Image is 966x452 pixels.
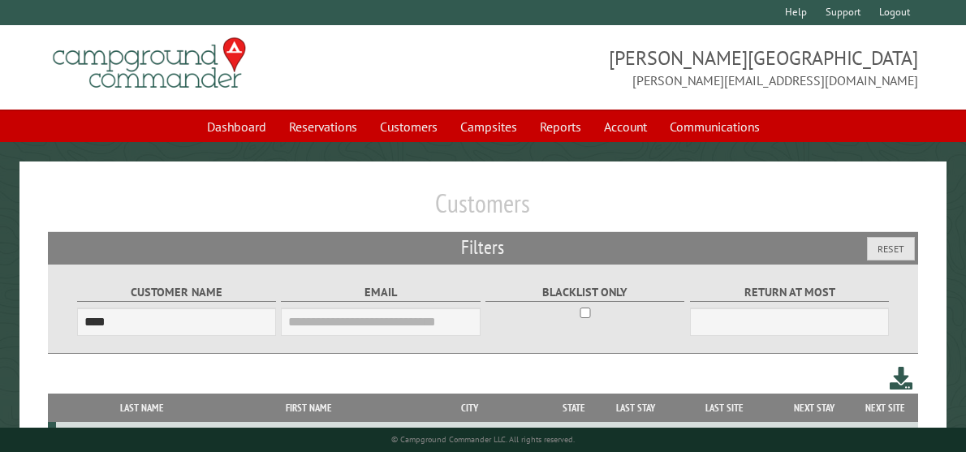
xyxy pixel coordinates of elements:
a: Account [594,111,657,142]
th: State [550,394,598,422]
label: Return at most [690,283,889,302]
th: Last Site [673,394,774,422]
th: Next Stay [775,394,853,422]
th: City [389,394,550,422]
a: Download this customer list (.csv) [890,364,913,394]
th: Last Name [56,394,227,422]
a: Reports [530,111,591,142]
th: Next Site [853,394,918,422]
a: Communications [660,111,770,142]
th: Last Stay [598,394,673,422]
small: © Campground Commander LLC. All rights reserved. [391,434,575,445]
label: Customer Name [77,283,276,302]
h2: Filters [48,232,917,263]
td: 9 [673,422,774,451]
label: Email [281,283,480,302]
a: Campsites [451,111,527,142]
span: [PERSON_NAME][GEOGRAPHIC_DATA] [PERSON_NAME][EMAIL_ADDRESS][DOMAIN_NAME] [483,45,918,90]
a: Reservations [279,111,367,142]
label: Blacklist only [485,283,684,302]
h1: Customers [48,187,917,232]
td: Southaven [389,422,550,451]
td: [PERSON_NAME] [56,422,227,451]
img: Campground Commander [48,32,251,95]
td: MS [550,422,598,451]
a: Dashboard [197,111,276,142]
a: Customers [370,111,447,142]
td: [PERSON_NAME] [228,422,389,451]
button: Reset [867,237,915,260]
th: First Name [228,394,389,422]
